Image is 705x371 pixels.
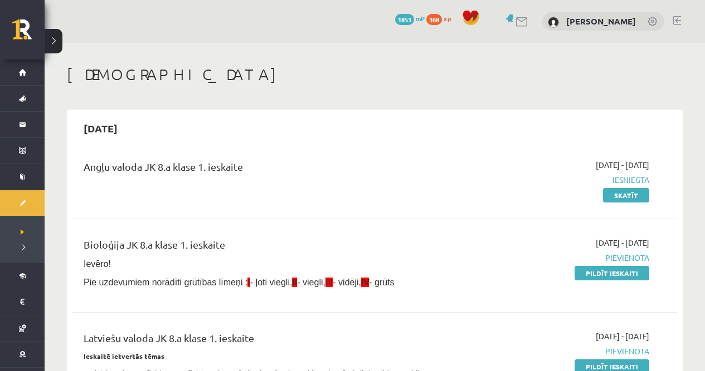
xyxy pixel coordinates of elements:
[603,188,649,202] a: Skatīt
[325,278,333,287] span: III
[444,14,451,23] span: xp
[596,330,649,342] span: [DATE] - [DATE]
[548,17,559,28] img: Gabriels Rimeiks
[472,345,649,357] span: Pievienota
[426,14,456,23] a: 368 xp
[472,252,649,264] span: Pievienota
[84,159,455,180] div: Angļu valoda JK 8.a klase 1. ieskaite
[72,115,129,141] h2: [DATE]
[247,278,250,287] span: I
[426,14,442,25] span: 368
[84,237,455,258] div: Bioloģija JK 8.a klase 1. ieskaite
[67,65,683,84] h1: [DEMOGRAPHIC_DATA]
[84,330,455,351] div: Latviešu valoda JK 8.a klase 1. ieskaite
[575,266,649,280] a: Pildīt ieskaiti
[292,278,297,287] span: II
[395,14,425,23] a: 1853 mP
[416,14,425,23] span: mP
[84,352,164,360] strong: Ieskaitē ietvertās tēmas
[566,16,636,27] a: [PERSON_NAME]
[395,14,414,25] span: 1853
[361,278,369,287] span: IV
[596,237,649,249] span: [DATE] - [DATE]
[84,259,111,269] span: Ievēro!
[12,19,45,47] a: Rīgas 1. Tālmācības vidusskola
[596,159,649,171] span: [DATE] - [DATE]
[472,174,649,186] span: Iesniegta
[84,278,395,287] span: Pie uzdevumiem norādīti grūtības līmeņi : - ļoti viegli, - viegli, - vidēji, - grūts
